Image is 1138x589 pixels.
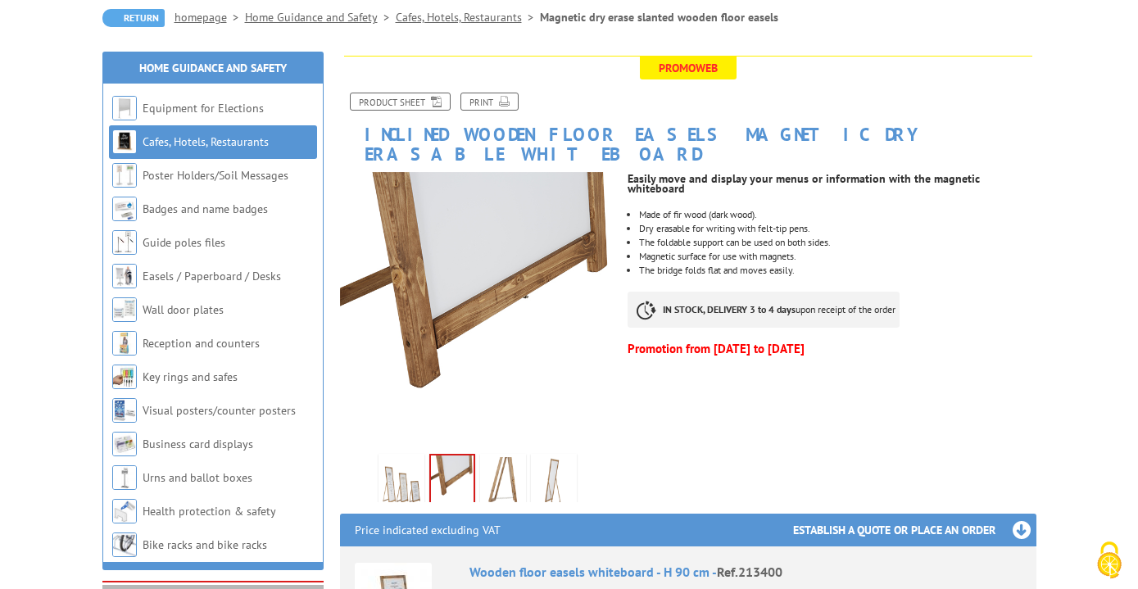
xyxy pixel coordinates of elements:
p: Price indicated excluding VAT [355,514,501,546]
img: 213402_chevalet_effacable_a_sec_bas.jpg [340,172,616,448]
a: Home Guidance and Safety [245,10,396,25]
a: Equipment for Elections [143,101,264,116]
a: RETURN [102,9,165,27]
a: Cafes, Hotels, Restaurants [396,10,540,25]
img: Cafes, Hotels, Restaurants [112,129,137,154]
img: 213400_213401_213402_chevalet_effacable_a_sec.jpg [382,457,421,508]
li: Magnetic surface for use with magnets. [639,251,1036,261]
a: print [460,93,519,111]
a: homepage [175,10,245,25]
a: Badges and name badges [143,202,268,216]
img: 213402_chevalet_effacable_a_sec_dos.jpg [534,457,574,508]
img: 213402_chevalet_effacable_a_sec_bas.jpg [431,455,474,506]
img: Equipment for Elections [112,96,137,120]
a: Bike racks and bike racks [143,537,267,552]
strong: Easily move and display your menus or information with the magnetic whiteboard [628,171,980,196]
li: Dry erasable for writing with felt-tip pens. [639,224,1036,233]
a: Reception and counters [143,336,260,351]
p: upon receipt of the order [628,292,900,328]
img: Poster Holders/Soil Messages [112,163,137,188]
li: Magnetic dry erase slanted wooden floor easels [540,9,778,25]
img: Key rings and safes [112,365,137,389]
strong: IN STOCK, DELIVERY 3 to 4 days [663,303,796,315]
img: Bike racks and bike racks [112,532,137,557]
a: Guide poles files [143,235,225,250]
img: Guide poles files [112,230,137,255]
img: Urns and ballot boxes [112,465,137,490]
img: Wall door plates [112,297,137,322]
a: Business card displays [143,437,253,451]
span: Ref.213400 [717,564,782,580]
img: Business card displays [112,432,137,456]
a: Easels / Paperboard / Desks [143,269,281,283]
a: Visual posters/counter posters [143,403,296,418]
a: Key rings and safes [143,369,238,384]
a: Urns and ballot boxes [143,470,252,485]
img: 213402_chevalet_effacable_a_sec_cote.jpg [483,457,523,508]
a: Wall door plates [143,302,224,317]
button: Cookies (modal window) [1081,533,1138,589]
a: Health protection & safety [143,504,276,519]
img: Cookies (modal window) [1089,540,1130,581]
li: The foldable support can be used on both sides. [639,238,1036,247]
img: Reception and counters [112,331,137,356]
li: The bridge folds flat and moves easily. [639,265,1036,275]
img: Visual posters/counter posters [112,398,137,423]
img: Easels / Paperboard / Desks [112,264,137,288]
a: Poster Holders/Soil Messages [143,168,288,183]
div: Wooden floor easels whiteboard - H 90 cm - [469,563,1022,582]
a: Cafes, Hotels, Restaurants [143,134,269,149]
img: Health protection & safety [112,499,137,523]
li: Made of fir wood (dark wood). [639,210,1036,220]
h3: ESTABLISH A QUOTE OR PLACE AN ORDER [793,514,1036,546]
p: Promotion from [DATE] to [DATE] [628,344,1036,354]
a: Product sheet [350,93,451,111]
span: PROMOWEB [640,57,737,79]
img: Badges and name badges [112,197,137,221]
a: HOME GUIDANCE AND SAFETY [139,61,287,75]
